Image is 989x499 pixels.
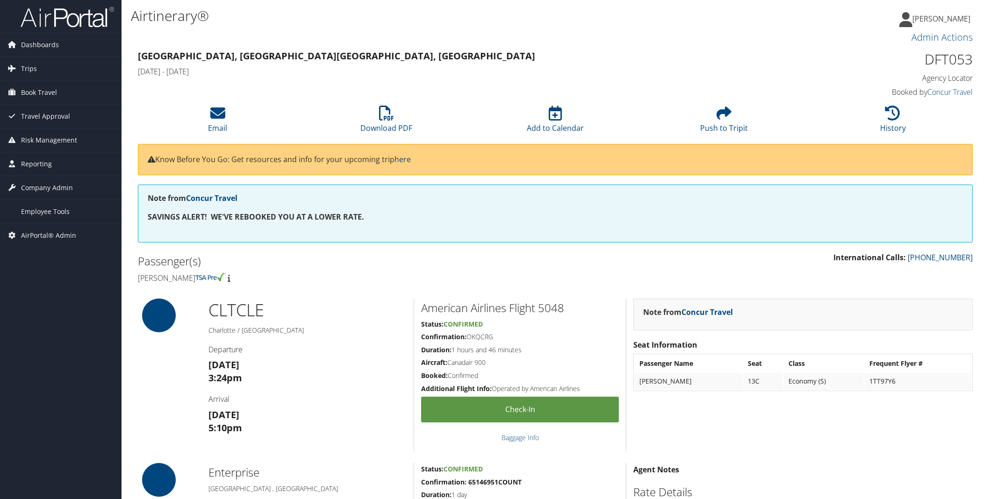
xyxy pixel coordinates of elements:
a: Baggage Info [502,433,539,442]
h2: Enterprise [208,464,407,480]
h2: Passenger(s) [138,253,548,269]
img: airportal-logo.png [21,6,114,28]
p: Know Before You Go: Get resources and info for your upcoming trip [148,154,963,166]
a: Concur Travel [927,87,973,97]
h4: Agency Locator [774,73,973,83]
a: Admin Actions [911,31,973,43]
td: 1TT97Y6 [865,373,971,390]
a: Add to Calendar [527,111,584,133]
th: Seat [743,355,783,372]
strong: Aircraft: [421,358,447,367]
td: [PERSON_NAME] [635,373,742,390]
h4: [DATE] - [DATE] [138,66,760,77]
span: Risk Management [21,128,77,152]
strong: Duration: [421,345,451,354]
h5: Operated by American Airlines [421,384,619,393]
span: Book Travel [21,81,57,104]
th: Class [784,355,863,372]
a: [PERSON_NAME] [899,5,980,33]
span: Confirmed [444,464,483,473]
strong: International Calls: [833,252,906,263]
td: Economy (S) [784,373,863,390]
span: Travel Approval [21,105,70,128]
h5: Charlotte / [GEOGRAPHIC_DATA] [208,326,407,335]
strong: Note from [643,307,733,317]
img: tsa-precheck.png [195,273,226,281]
a: here [394,154,411,164]
a: Download PDF [360,111,412,133]
span: AirPortal® Admin [21,224,76,247]
strong: [DATE] [208,408,239,421]
strong: Agent Notes [633,464,679,475]
span: Trips [21,57,37,80]
h4: [PERSON_NAME] [138,273,548,283]
a: Push to Tripit [700,111,748,133]
strong: Booked: [421,371,448,380]
span: Company Admin [21,176,73,200]
a: History [880,111,906,133]
strong: Confirmation: 65146951COUNT [421,478,522,486]
span: Employee Tools [21,200,70,223]
h1: Airtinerary® [131,6,697,26]
a: Check-in [421,397,619,422]
h1: CLT CLE [208,299,407,322]
strong: [GEOGRAPHIC_DATA], [GEOGRAPHIC_DATA] [GEOGRAPHIC_DATA], [GEOGRAPHIC_DATA] [138,50,535,62]
strong: Status: [421,320,444,328]
h2: American Airlines Flight 5048 [421,300,619,316]
strong: Status: [421,464,444,473]
h1: DFT053 [774,50,973,69]
h5: 1 hours and 46 minutes [421,345,619,355]
span: Confirmed [444,320,483,328]
strong: 5:10pm [208,421,242,434]
strong: Seat Information [633,340,697,350]
h5: [GEOGRAPHIC_DATA] , [GEOGRAPHIC_DATA] [208,484,407,493]
span: Dashboards [21,33,59,57]
h4: Departure [208,344,407,355]
a: Concur Travel [681,307,733,317]
th: Passenger Name [635,355,742,372]
strong: Note from [148,193,237,203]
strong: [DATE] [208,358,239,371]
td: 13C [743,373,783,390]
strong: Duration: [421,490,451,499]
a: Concur Travel [186,193,237,203]
span: Reporting [21,152,52,176]
h4: Booked by [774,87,973,97]
th: Frequent Flyer # [865,355,971,372]
h5: Confirmed [421,371,619,380]
strong: 3:24pm [208,371,242,384]
span: [PERSON_NAME] [912,14,970,24]
h5: Canadair 900 [421,358,619,367]
a: Email [208,111,227,133]
strong: SAVINGS ALERT! WE'VE REBOOKED YOU AT A LOWER RATE. [148,212,364,222]
a: [PHONE_NUMBER] [908,252,973,263]
strong: Additional Flight Info: [421,384,492,393]
h5: OKQCRG [421,332,619,342]
h4: Arrival [208,394,407,404]
strong: Confirmation: [421,332,466,341]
